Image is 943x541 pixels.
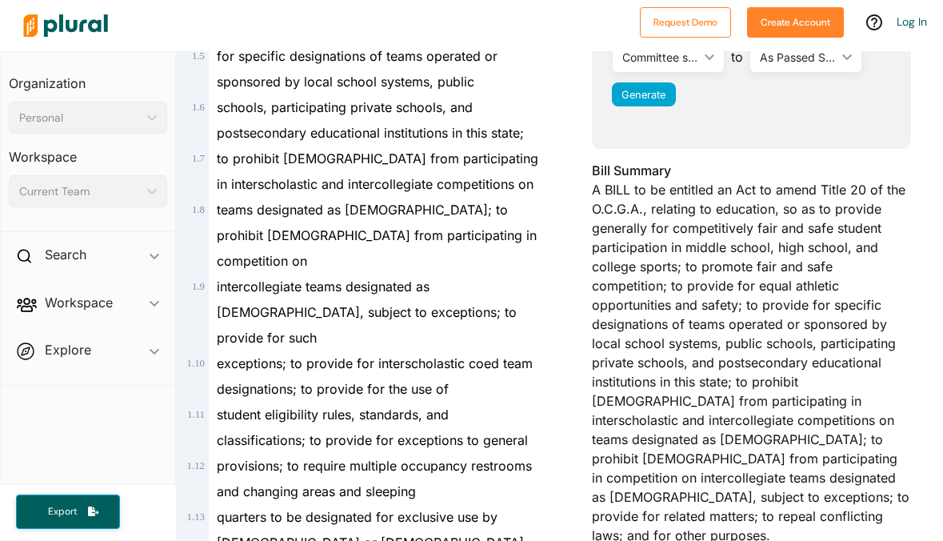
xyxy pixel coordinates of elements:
[217,407,528,448] span: student eligibility rules, standards, and classifications; to provide for exceptions to general
[187,409,205,420] span: 1 . 11
[612,82,676,106] button: Generate
[19,110,141,126] div: Personal
[747,13,844,30] a: Create Account
[19,183,141,200] div: Current Team
[187,460,205,471] span: 1 . 12
[9,134,167,169] h3: Workspace
[217,458,532,499] span: provisions; to require multiple occupancy restrooms and changing areas and sleeping
[217,202,537,269] span: teams designated as [DEMOGRAPHIC_DATA]; to prohibit [DEMOGRAPHIC_DATA] from participating in comp...
[640,7,731,38] button: Request Demo
[747,7,844,38] button: Create Account
[37,505,88,519] span: Export
[192,281,205,292] span: 1 . 9
[16,495,120,529] button: Export
[192,153,205,164] span: 1 . 7
[217,99,524,141] span: schools, participating private schools, and postsecondary educational institutions in this state;
[192,102,205,113] span: 1 . 6
[622,49,698,66] div: Committee sub LC 49 2184S
[217,279,517,346] span: intercollegiate teams designated as [DEMOGRAPHIC_DATA], subject to exceptions; to provide for such
[217,355,533,397] span: exceptions; to provide for interscholastic coed team designations; to provide for the use of
[192,50,205,62] span: 1 . 5
[640,13,731,30] a: Request Demo
[192,204,205,215] span: 1 . 8
[9,60,167,95] h3: Organization
[592,161,912,180] h3: Bill Summary
[725,47,749,66] span: to
[187,511,205,523] span: 1 . 13
[897,14,927,29] a: Log In
[45,246,86,263] h2: Search
[621,89,665,101] span: Generate
[187,358,205,369] span: 1 . 10
[217,150,538,192] span: to prohibit [DEMOGRAPHIC_DATA] from participating in interscholastic and intercollegiate competit...
[760,49,836,66] div: As Passed Senate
